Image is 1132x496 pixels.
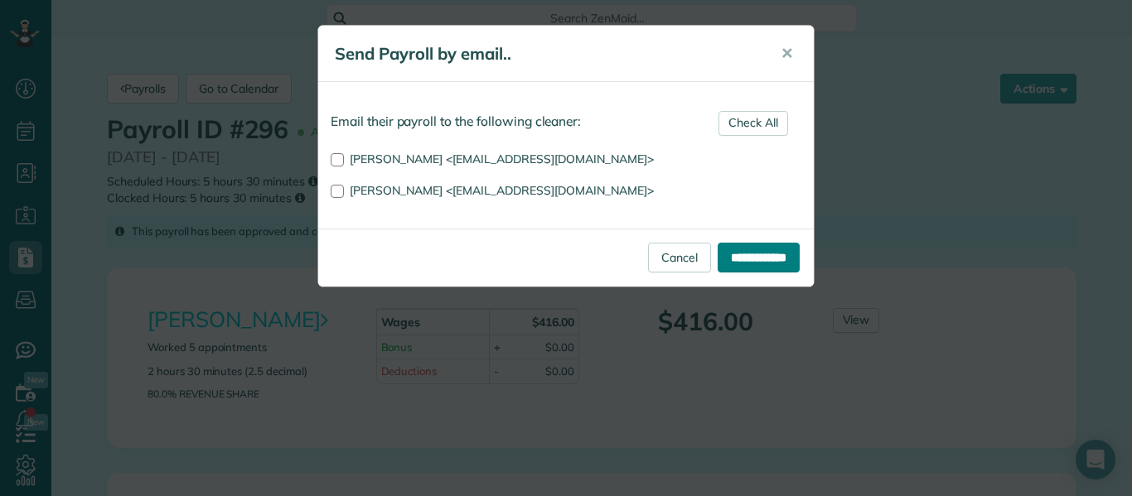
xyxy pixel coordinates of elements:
[331,114,801,128] h4: Email their payroll to the following cleaner:
[781,44,793,63] span: ✕
[648,243,711,272] a: Cancel
[350,183,654,198] span: [PERSON_NAME] <[EMAIL_ADDRESS][DOMAIN_NAME]>
[335,42,757,65] h5: Send Payroll by email..
[350,152,654,166] span: [PERSON_NAME] <[EMAIL_ADDRESS][DOMAIN_NAME]>
[718,111,788,136] a: Check All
